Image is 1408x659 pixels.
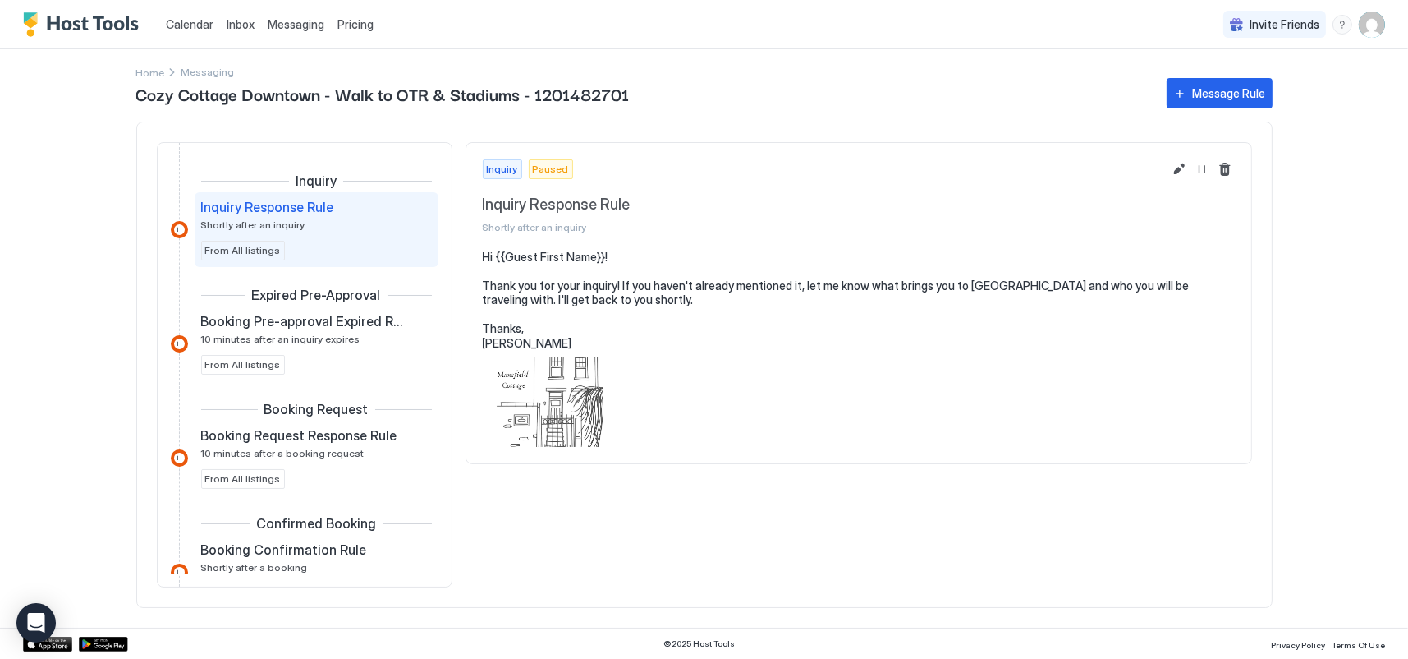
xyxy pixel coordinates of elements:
[268,16,324,33] a: Messaging
[483,196,1163,214] span: Inquiry Response Rule
[201,561,308,574] span: Shortly after a booking
[1169,159,1189,179] button: Edit message rule
[256,515,376,532] span: Confirmed Booking
[227,16,255,33] a: Inbox
[201,447,365,459] span: 10 minutes after a booking request
[483,250,1235,351] pre: Hi {{Guest First Name}}! Thank you for your inquiry! If you haven't already mentioned it, let me ...
[166,16,213,33] a: Calendar
[1167,78,1273,108] button: Message Rule
[136,63,165,81] a: Home
[181,66,235,78] span: Breadcrumb
[205,243,281,258] span: From All listings
[1332,635,1385,652] a: Terms Of Use
[483,221,1163,233] span: Shortly after an inquiry
[205,357,281,372] span: From All listings
[252,287,381,303] span: Expired Pre-Approval
[201,199,334,215] span: Inquiry Response Rule
[1332,15,1352,35] div: menu
[136,67,165,79] span: Home
[23,637,72,652] a: App Store
[136,81,1150,106] span: Cozy Cottage Downtown - Walk to OTR & Stadiums - 1201482701
[227,17,255,31] span: Inbox
[1359,12,1385,38] div: User profile
[664,638,736,649] span: © 2025 Host Tools
[136,63,165,81] div: Breadcrumb
[268,17,324,31] span: Messaging
[205,472,281,486] span: From All listings
[337,17,374,32] span: Pricing
[1271,640,1325,650] span: Privacy Policy
[23,12,146,37] a: Host Tools Logo
[1215,159,1235,179] button: Delete message rule
[201,313,406,329] span: Booking Pre-approval Expired Rule
[264,401,369,417] span: Booking Request
[533,162,569,177] span: Paused
[296,173,337,189] span: Inquiry
[166,17,213,31] span: Calendar
[483,357,618,447] div: View image
[201,219,305,231] span: Shortly after an inquiry
[1271,635,1325,652] a: Privacy Policy
[487,162,518,177] span: Inquiry
[1192,159,1212,179] button: Resume Message Rule
[1250,17,1319,32] span: Invite Friends
[1332,640,1385,650] span: Terms Of Use
[16,603,56,643] div: Open Intercom Messenger
[1193,85,1266,102] div: Message Rule
[79,637,128,652] a: Google Play Store
[201,333,360,345] span: 10 minutes after an inquiry expires
[201,427,397,444] span: Booking Request Response Rule
[201,541,367,558] span: Booking Confirmation Rule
